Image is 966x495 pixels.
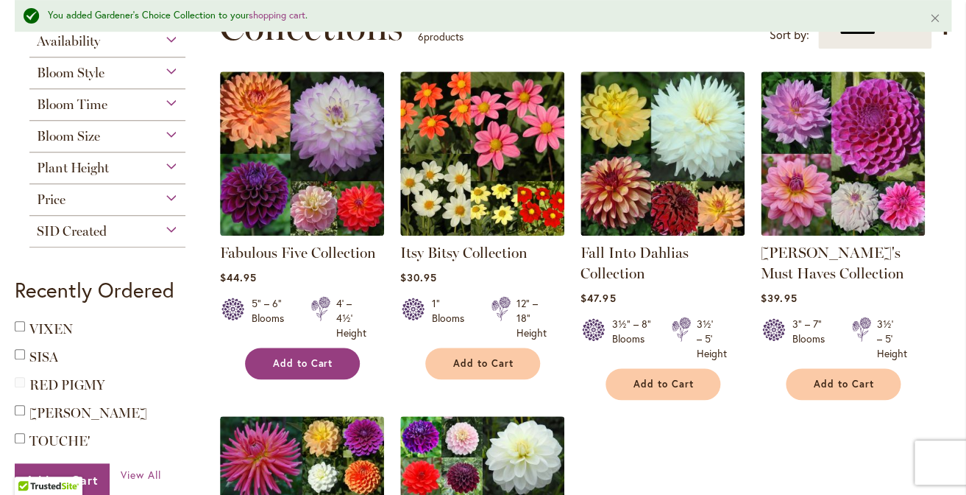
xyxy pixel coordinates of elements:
a: [PERSON_NAME] [29,405,147,421]
span: $30.95 [400,270,437,284]
a: RED PIGMY [29,377,104,393]
span: Bloom Time [37,96,107,113]
span: $47.95 [580,291,616,305]
div: 3½' – 5' Height [877,317,907,361]
span: Availability [37,33,100,49]
strong: Recently Ordered [15,276,174,303]
div: 3" – 7" Blooms [792,317,834,361]
img: Itsy Bitsy Collection [400,71,564,236]
a: Itsy Bitsy Collection [400,244,528,261]
div: 5" – 6" Blooms [252,296,293,340]
span: Add to Cart [453,357,514,370]
label: Sort by: [770,21,809,49]
div: 3½' – 5' Height [697,317,727,361]
a: Fabulous Five Collection [220,244,376,261]
span: Plant Height [37,160,109,176]
div: 4' – 4½' Height [336,296,366,340]
span: Add to Cart [633,378,694,390]
span: Add to Cart [814,378,874,390]
img: Fabulous Five Collection [220,71,384,236]
span: View All [121,468,161,482]
button: Add to Cart [786,368,901,400]
a: View All [121,468,161,482]
span: $44.95 [220,270,257,284]
div: 12" – 18" Height [516,296,547,340]
a: Heather's Must Haves Collection [761,225,925,239]
a: shopping cart [249,9,305,21]
span: $39.95 [761,291,797,305]
p: products [418,25,464,49]
a: VIXEN [29,321,73,337]
span: Add to Cart [26,472,99,488]
span: Collections [219,4,403,49]
span: Bloom Style [37,65,104,81]
span: Add to Cart [273,357,333,370]
div: 1" Blooms [432,296,473,340]
div: You added Gardener's Choice Collection to your . [48,9,907,23]
a: SISA [29,349,58,365]
img: Fall Into Dahlias Collection [580,71,745,236]
a: Fabulous Five Collection [220,225,384,239]
button: Add to Cart [605,368,720,400]
a: Fall Into Dahlias Collection [580,225,745,239]
span: 6 [418,29,424,43]
button: Add to Cart [425,348,540,379]
a: Fall Into Dahlias Collection [580,244,689,282]
span: Bloom Size [37,128,100,144]
a: [PERSON_NAME]'s Must Haves Collection [761,244,904,282]
div: 3½" – 8" Blooms [612,317,653,361]
a: Itsy Bitsy Collection [400,225,564,239]
span: SID Created [37,223,107,239]
span: Price [37,192,65,208]
a: TOUCHE' [29,433,90,449]
img: Heather's Must Haves Collection [761,71,925,236]
iframe: Launch Accessibility Center [11,443,52,484]
button: Add to Cart [245,348,360,379]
